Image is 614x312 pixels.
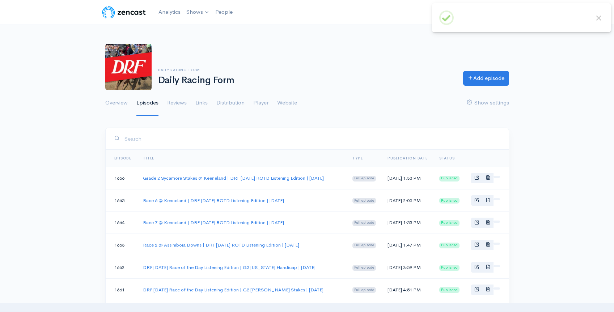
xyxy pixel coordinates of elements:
div: Basic example [471,285,500,295]
td: 1662 [106,256,137,279]
a: DRF [DATE] Race of the Day Listening Edition | G3 [US_STATE] Handicap | [DATE] [143,264,316,270]
a: Overview [105,90,128,116]
td: 1666 [106,167,137,189]
span: Full episode [352,243,376,248]
td: [DATE] 3:59 PM [382,256,433,279]
a: Links [195,90,208,116]
a: Player [253,90,268,116]
span: Full episode [352,265,376,271]
a: Show settings [467,90,509,116]
button: Close this dialog [594,13,604,23]
td: 1661 [106,278,137,301]
td: 1665 [106,189,137,211]
div: Basic example [471,173,500,183]
a: Grade 2 Sycamore Stakes @ Keeneland | DRF [DATE] ROTD Listening Edition | [DATE] [143,175,324,181]
span: Published [439,220,460,226]
td: 1663 [106,234,137,256]
a: Episodes [136,90,158,116]
span: Status [439,156,455,161]
span: Full episode [352,287,376,293]
h1: Daily Racing Form [158,75,454,86]
a: Website [277,90,297,116]
a: Analytics [156,4,183,20]
a: Episode [114,156,132,161]
a: Reviews [167,90,187,116]
a: Add episode [463,71,509,86]
span: Published [439,198,460,204]
td: [DATE] 1:47 PM [382,234,433,256]
td: [DATE] 1:33 PM [382,167,433,189]
a: Type [352,156,363,161]
div: Basic example [471,262,500,273]
a: Title [143,156,154,161]
span: Published [439,265,460,271]
div: Basic example [471,218,500,228]
span: Full episode [352,176,376,181]
td: [DATE] 2:03 PM [382,189,433,211]
a: People [212,4,236,20]
input: Search [124,131,500,146]
a: Distribution [216,90,245,116]
span: Published [439,176,460,181]
span: Full episode [352,198,376,204]
span: Published [439,243,460,248]
td: 1664 [106,211,137,234]
td: [DATE] 4:51 PM [382,278,433,301]
a: Race 2 @ Assiniboia Downs | DRF [DATE] ROTD Listening Edition | [DATE] [143,242,299,248]
a: Publication date [388,156,428,161]
h6: Daily Racing Form [158,68,454,72]
a: Race 7 @ Kenneland | DRF [DATE] ROTD Listening Edition | [DATE] [143,219,284,226]
a: Shows [183,4,212,20]
span: Full episode [352,220,376,226]
div: Basic example [471,240,500,250]
img: ZenCast Logo [101,5,147,20]
td: [DATE] 1:55 PM [382,211,433,234]
a: Race 6 @ Kenneland | DRF [DATE] ROTD Listening Edition | [DATE] [143,197,284,204]
div: Basic example [471,195,500,206]
span: Published [439,287,460,293]
a: DRF [DATE] Race of the Day Listening Edition | G2 [PERSON_NAME] Stakes | [DATE] [143,287,323,293]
